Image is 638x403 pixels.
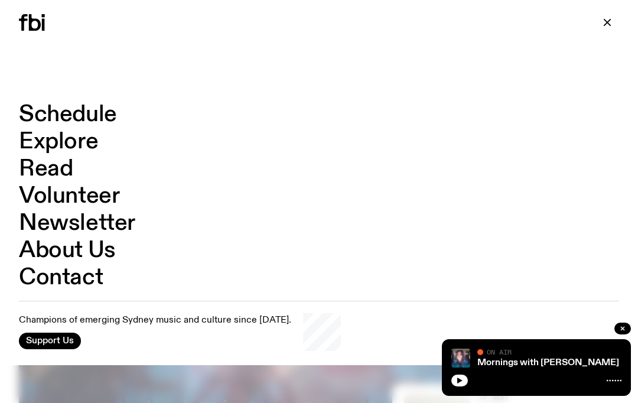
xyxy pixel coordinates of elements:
[19,239,116,262] a: About Us
[19,333,81,349] button: Support Us
[487,348,512,356] span: On Air
[477,358,619,368] a: Mornings with [PERSON_NAME]
[19,315,291,326] p: Champions of emerging Sydney music and culture since [DATE].
[19,131,98,153] a: Explore
[26,336,74,346] span: Support Us
[19,158,73,180] a: Read
[19,212,135,235] a: Newsletter
[19,103,117,126] a: Schedule
[19,266,103,289] a: Contact
[19,185,119,207] a: Volunteer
